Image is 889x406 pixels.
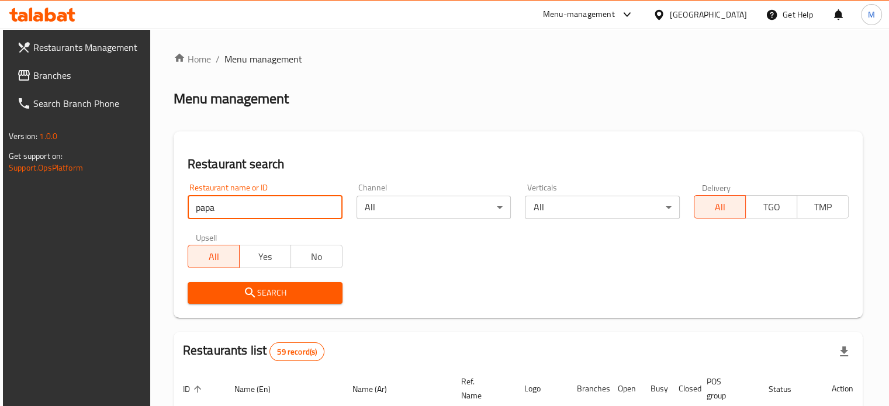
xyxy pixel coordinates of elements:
[461,374,501,402] span: Ref. Name
[269,342,324,361] div: Total records count
[694,195,746,218] button: All
[702,183,731,192] label: Delivery
[9,129,37,144] span: Version:
[769,382,807,396] span: Status
[174,52,863,66] nav: breadcrumb
[290,245,343,268] button: No
[174,52,211,66] a: Home
[670,8,747,21] div: [GEOGRAPHIC_DATA]
[352,382,402,396] span: Name (Ar)
[174,89,289,108] h2: Menu management
[188,282,343,304] button: Search
[543,8,615,22] div: Menu-management
[33,40,142,54] span: Restaurants Management
[188,196,343,219] input: Search for restaurant name or ID..
[802,199,844,216] span: TMP
[188,245,240,268] button: All
[699,199,741,216] span: All
[750,199,793,216] span: TGO
[8,33,151,61] a: Restaurants Management
[234,382,286,396] span: Name (En)
[216,52,220,66] li: /
[9,160,83,175] a: Support.OpsPlatform
[797,195,849,218] button: TMP
[33,68,142,82] span: Branches
[868,8,875,21] span: M
[745,195,797,218] button: TGO
[193,248,235,265] span: All
[9,148,63,164] span: Get support on:
[33,96,142,110] span: Search Branch Phone
[296,248,338,265] span: No
[224,52,302,66] span: Menu management
[39,129,57,144] span: 1.0.0
[244,248,286,265] span: Yes
[8,61,151,89] a: Branches
[357,196,511,219] div: All
[830,338,858,366] div: Export file
[197,286,333,300] span: Search
[525,196,680,219] div: All
[183,382,205,396] span: ID
[188,155,849,173] h2: Restaurant search
[707,374,745,402] span: POS group
[8,89,151,117] a: Search Branch Phone
[183,342,324,361] h2: Restaurants list
[270,346,324,358] span: 59 record(s)
[196,233,217,241] label: Upsell
[239,245,291,268] button: Yes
